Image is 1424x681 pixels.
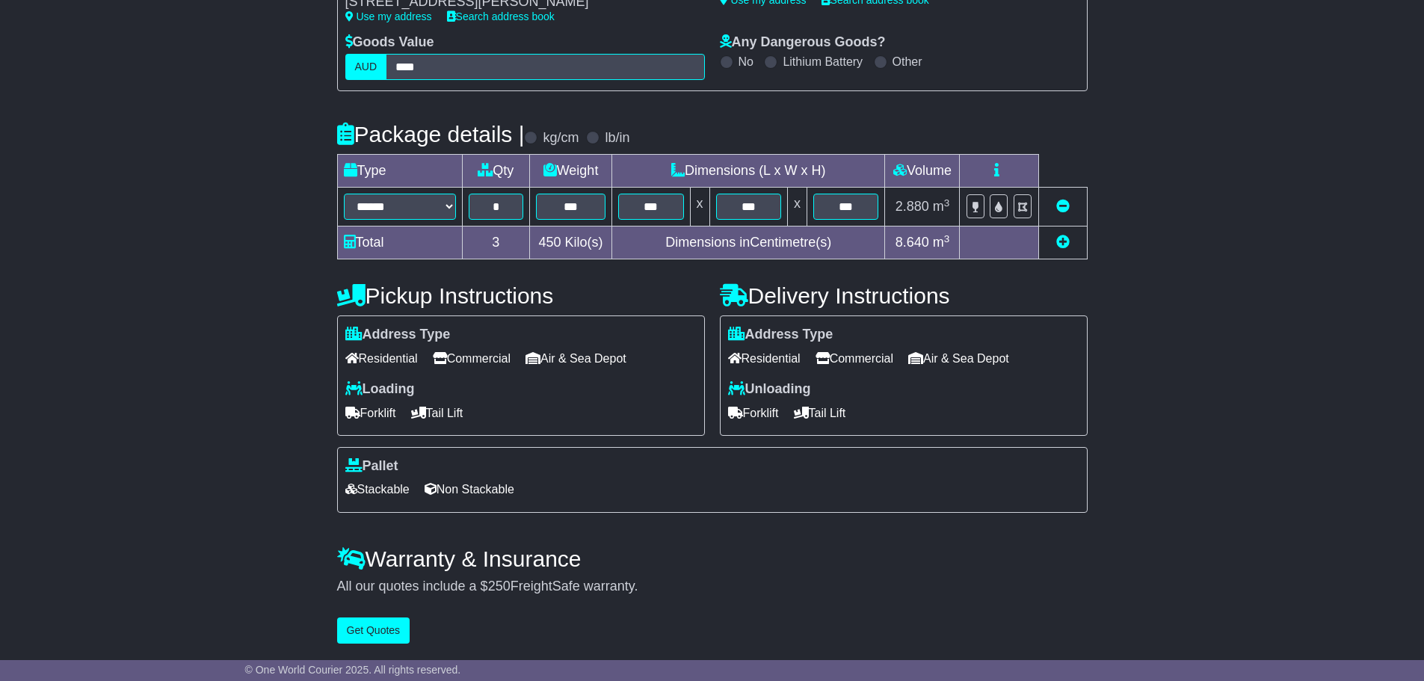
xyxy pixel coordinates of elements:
h4: Warranty & Insurance [337,546,1088,571]
h4: Delivery Instructions [720,283,1088,308]
span: Commercial [816,347,893,370]
td: x [787,188,807,227]
span: Air & Sea Depot [908,347,1009,370]
label: Goods Value [345,34,434,51]
span: Forklift [728,401,779,425]
td: Weight [530,155,612,188]
a: Use my address [345,10,432,22]
label: Loading [345,381,415,398]
h4: Pickup Instructions [337,283,705,308]
label: Any Dangerous Goods? [720,34,886,51]
td: Type [337,155,462,188]
td: Dimensions (L x W x H) [612,155,885,188]
button: Get Quotes [337,617,410,644]
label: kg/cm [543,130,579,147]
span: Residential [728,347,801,370]
span: Residential [345,347,418,370]
span: Non Stackable [425,478,514,501]
label: lb/in [605,130,629,147]
span: Forklift [345,401,396,425]
td: Volume [885,155,960,188]
a: Add new item [1056,235,1070,250]
td: Kilo(s) [530,227,612,259]
div: All our quotes include a $ FreightSafe warranty. [337,579,1088,595]
span: Tail Lift [411,401,463,425]
span: Commercial [433,347,511,370]
a: Search address book [447,10,555,22]
h4: Package details | [337,122,525,147]
span: m [933,235,950,250]
span: 8.640 [896,235,929,250]
span: Air & Sea Depot [525,347,626,370]
span: © One World Courier 2025. All rights reserved. [245,664,461,676]
span: 450 [539,235,561,250]
span: 250 [488,579,511,594]
td: Dimensions in Centimetre(s) [612,227,885,259]
label: Address Type [345,327,451,343]
sup: 3 [944,197,950,209]
td: Total [337,227,462,259]
td: Qty [462,155,530,188]
span: m [933,199,950,214]
sup: 3 [944,233,950,244]
td: x [690,188,709,227]
span: Tail Lift [794,401,846,425]
label: Address Type [728,327,833,343]
label: Unloading [728,381,811,398]
span: Stackable [345,478,410,501]
label: Pallet [345,458,398,475]
span: 2.880 [896,199,929,214]
label: Lithium Battery [783,55,863,69]
label: Other [893,55,922,69]
label: No [739,55,753,69]
td: 3 [462,227,530,259]
a: Remove this item [1056,199,1070,214]
label: AUD [345,54,387,80]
